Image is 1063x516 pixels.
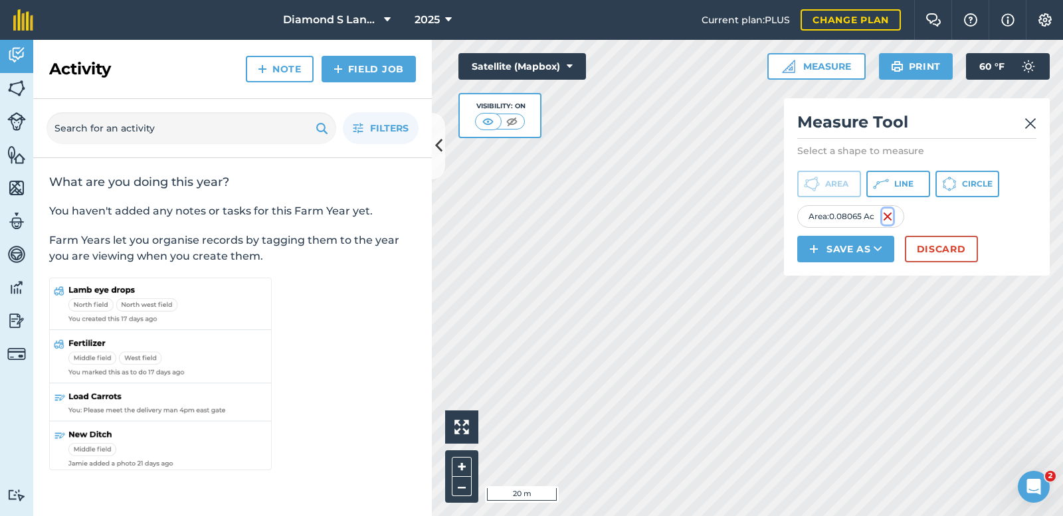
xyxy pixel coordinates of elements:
[979,53,1005,80] span: 60 ° F
[809,241,819,257] img: svg+xml;base64,PHN2ZyB4bWxucz0iaHR0cDovL3d3dy53My5vcmcvMjAwMC9zdmciIHdpZHRoPSIxNCIgaGVpZ2h0PSIyNC...
[49,232,416,264] p: Farm Years let you organise records by tagging them to the year you are viewing when you create t...
[283,12,379,28] span: Diamond S Land and Cattle
[49,203,416,219] p: You haven't added any notes or tasks for this Farm Year yet.
[7,345,26,363] img: svg+xml;base64,PD94bWwgdmVyc2lvbj0iMS4wIiBlbmNvZGluZz0idXRmLTgiPz4KPCEtLSBHZW5lcmF0b3I6IEFkb2JlIE...
[801,9,901,31] a: Change plan
[343,112,419,144] button: Filters
[1018,471,1050,503] iframe: Intercom live chat
[797,112,1036,139] h2: Measure Tool
[797,236,894,262] button: Save as
[1015,53,1042,80] img: svg+xml;base64,PD94bWwgdmVyc2lvbj0iMS4wIiBlbmNvZGluZz0idXRmLTgiPz4KPCEtLSBHZW5lcmF0b3I6IEFkb2JlIE...
[797,171,861,197] button: Area
[1045,471,1056,481] span: 2
[49,58,111,80] h2: Activity
[7,311,26,331] img: svg+xml;base64,PD94bWwgdmVyc2lvbj0iMS4wIiBlbmNvZGluZz0idXRmLTgiPz4KPCEtLSBHZW5lcmF0b3I6IEFkb2JlIE...
[7,211,26,231] img: svg+xml;base64,PD94bWwgdmVyc2lvbj0iMS4wIiBlbmNvZGluZz0idXRmLTgiPz4KPCEtLSBHZW5lcmF0b3I6IEFkb2JlIE...
[1037,13,1053,27] img: A cog icon
[7,112,26,131] img: svg+xml;base64,PD94bWwgdmVyc2lvbj0iMS4wIiBlbmNvZGluZz0idXRmLTgiPz4KPCEtLSBHZW5lcmF0b3I6IEFkb2JlIE...
[452,477,472,496] button: –
[825,179,848,189] span: Area
[925,13,941,27] img: Two speech bubbles overlapping with the left bubble in the forefront
[7,278,26,298] img: svg+xml;base64,PD94bWwgdmVyc2lvbj0iMS4wIiBlbmNvZGluZz0idXRmLTgiPz4KPCEtLSBHZW5lcmF0b3I6IEFkb2JlIE...
[454,420,469,434] img: Four arrows, one pointing top left, one top right, one bottom right and the last bottom left
[458,53,586,80] button: Satellite (Mapbox)
[767,53,866,80] button: Measure
[13,9,33,31] img: fieldmargin Logo
[782,60,795,73] img: Ruler icon
[797,205,904,228] div: Area : 0.08065 Ac
[866,171,930,197] button: Line
[475,101,526,112] div: Visibility: On
[246,56,314,82] a: Note
[7,45,26,65] img: svg+xml;base64,PD94bWwgdmVyc2lvbj0iMS4wIiBlbmNvZGluZz0idXRmLTgiPz4KPCEtLSBHZW5lcmF0b3I6IEFkb2JlIE...
[962,179,993,189] span: Circle
[370,121,409,135] span: Filters
[7,489,26,501] img: svg+xml;base64,PD94bWwgdmVyc2lvbj0iMS4wIiBlbmNvZGluZz0idXRmLTgiPz4KPCEtLSBHZW5lcmF0b3I6IEFkb2JlIE...
[316,120,328,136] img: svg+xml;base64,PHN2ZyB4bWxucz0iaHR0cDovL3d3dy53My5vcmcvMjAwMC9zdmciIHdpZHRoPSIxOSIgaGVpZ2h0PSIyNC...
[905,236,978,262] button: Discard
[415,12,440,28] span: 2025
[966,53,1050,80] button: 60 °F
[334,61,343,77] img: svg+xml;base64,PHN2ZyB4bWxucz0iaHR0cDovL3d3dy53My5vcmcvMjAwMC9zdmciIHdpZHRoPSIxNCIgaGVpZ2h0PSIyNC...
[891,58,904,74] img: svg+xml;base64,PHN2ZyB4bWxucz0iaHR0cDovL3d3dy53My5vcmcvMjAwMC9zdmciIHdpZHRoPSIxOSIgaGVpZ2h0PSIyNC...
[935,171,999,197] button: Circle
[7,244,26,264] img: svg+xml;base64,PD94bWwgdmVyc2lvbj0iMS4wIiBlbmNvZGluZz0idXRmLTgiPz4KPCEtLSBHZW5lcmF0b3I6IEFkb2JlIE...
[452,457,472,477] button: +
[963,13,979,27] img: A question mark icon
[322,56,416,82] a: Field Job
[7,178,26,198] img: svg+xml;base64,PHN2ZyB4bWxucz0iaHR0cDovL3d3dy53My5vcmcvMjAwMC9zdmciIHdpZHRoPSI1NiIgaGVpZ2h0PSI2MC...
[879,53,953,80] button: Print
[1024,116,1036,131] img: svg+xml;base64,PHN2ZyB4bWxucz0iaHR0cDovL3d3dy53My5vcmcvMjAwMC9zdmciIHdpZHRoPSIyMiIgaGVpZ2h0PSIzMC...
[480,115,496,128] img: svg+xml;base64,PHN2ZyB4bWxucz0iaHR0cDovL3d3dy53My5vcmcvMjAwMC9zdmciIHdpZHRoPSI1MCIgaGVpZ2h0PSI0MC...
[7,78,26,98] img: svg+xml;base64,PHN2ZyB4bWxucz0iaHR0cDovL3d3dy53My5vcmcvMjAwMC9zdmciIHdpZHRoPSI1NiIgaGVpZ2h0PSI2MC...
[702,13,790,27] span: Current plan : PLUS
[49,174,416,190] h2: What are you doing this year?
[1001,12,1015,28] img: svg+xml;base64,PHN2ZyB4bWxucz0iaHR0cDovL3d3dy53My5vcmcvMjAwMC9zdmciIHdpZHRoPSIxNyIgaGVpZ2h0PSIxNy...
[47,112,336,144] input: Search for an activity
[258,61,267,77] img: svg+xml;base64,PHN2ZyB4bWxucz0iaHR0cDovL3d3dy53My5vcmcvMjAwMC9zdmciIHdpZHRoPSIxNCIgaGVpZ2h0PSIyNC...
[894,179,914,189] span: Line
[7,145,26,165] img: svg+xml;base64,PHN2ZyB4bWxucz0iaHR0cDovL3d3dy53My5vcmcvMjAwMC9zdmciIHdpZHRoPSI1NiIgaGVpZ2h0PSI2MC...
[882,209,893,224] img: svg+xml;base64,PHN2ZyB4bWxucz0iaHR0cDovL3d3dy53My5vcmcvMjAwMC9zdmciIHdpZHRoPSIxNiIgaGVpZ2h0PSIyNC...
[504,115,520,128] img: svg+xml;base64,PHN2ZyB4bWxucz0iaHR0cDovL3d3dy53My5vcmcvMjAwMC9zdmciIHdpZHRoPSI1MCIgaGVpZ2h0PSI0MC...
[797,144,1036,157] p: Select a shape to measure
